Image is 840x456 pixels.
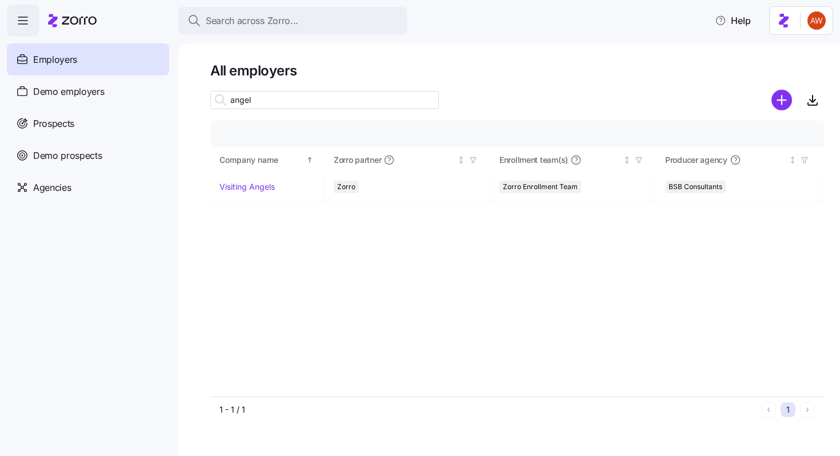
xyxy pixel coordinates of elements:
[7,75,169,107] a: Demo employers
[337,181,355,193] span: Zorro
[457,156,465,164] div: Not sorted
[656,147,822,173] th: Producer agencyNot sorted
[219,404,757,415] div: 1 - 1 / 1
[206,14,298,28] span: Search across Zorro...
[210,91,439,109] input: Search employer
[219,181,275,193] a: Visiting Angels
[210,147,325,173] th: Company nameSorted ascending
[33,85,105,99] span: Demo employers
[210,62,824,79] h1: All employers
[325,147,490,173] th: Zorro partnerNot sorted
[219,154,304,166] div: Company name
[715,14,751,27] span: Help
[761,402,776,417] button: Previous page
[33,149,102,163] span: Demo prospects
[7,139,169,171] a: Demo prospects
[503,181,578,193] span: Zorro Enrollment Team
[669,181,722,193] span: BSB Consultants
[306,156,314,164] div: Sorted ascending
[7,171,169,203] a: Agencies
[490,147,656,173] th: Enrollment team(s)Not sorted
[800,402,815,417] button: Next page
[499,154,568,166] span: Enrollment team(s)
[33,117,74,131] span: Prospects
[7,107,169,139] a: Prospects
[178,7,407,34] button: Search across Zorro...
[706,9,760,32] button: Help
[771,90,792,110] svg: add icon
[33,181,71,195] span: Agencies
[789,156,797,164] div: Not sorted
[665,154,727,166] span: Producer agency
[807,11,826,30] img: 3c671664b44671044fa8929adf5007c6
[781,402,795,417] button: 1
[623,156,631,164] div: Not sorted
[7,43,169,75] a: Employers
[334,154,381,166] span: Zorro partner
[33,53,77,67] span: Employers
